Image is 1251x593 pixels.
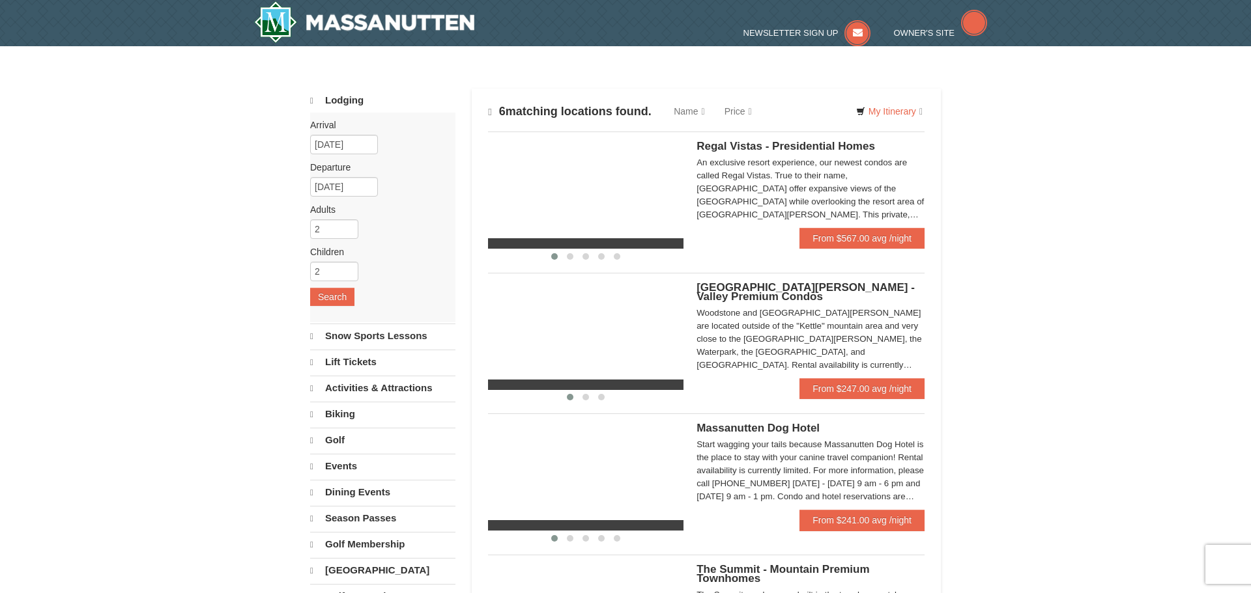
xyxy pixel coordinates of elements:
[254,1,474,43] a: Massanutten Resort
[894,28,955,38] span: Owner's Site
[697,422,820,434] span: Massanutten Dog Hotel
[697,563,869,585] span: The Summit - Mountain Premium Townhomes
[799,378,925,399] a: From $247.00 avg /night
[715,98,762,124] a: Price
[848,102,931,121] a: My Itinerary
[310,350,455,374] a: Lift Tickets
[894,28,988,38] a: Owner's Site
[310,118,446,131] label: Arrival
[743,28,839,38] span: Newsletter Sign Up
[254,1,474,43] img: Massanutten Resort Logo
[743,28,871,38] a: Newsletter Sign Up
[697,156,925,221] div: An exclusive resort experience, our newest condos are called Regal Vistas. True to their name, [G...
[310,89,455,113] a: Lodging
[697,281,915,303] span: [GEOGRAPHIC_DATA][PERSON_NAME] - Valley Premium Condos
[799,510,925,531] a: From $241.00 avg /night
[310,376,455,400] a: Activities & Attractions
[310,245,446,258] label: Children
[310,558,455,583] a: [GEOGRAPHIC_DATA]
[310,402,455,426] a: Biking
[310,288,354,306] button: Search
[310,532,455,557] a: Golf Membership
[697,438,925,503] div: Start wagging your tails because Massanutten Dog Hotel is the place to stay with your canine trav...
[310,324,455,348] a: Snow Sports Lessons
[310,161,446,174] label: Departure
[310,428,455,452] a: Golf
[310,480,455,504] a: Dining Events
[310,203,446,216] label: Adults
[799,228,925,249] a: From $567.00 avg /night
[310,454,455,478] a: Events
[697,140,875,152] span: Regal Vistas - Presidential Homes
[664,98,714,124] a: Name
[697,307,925,372] div: Woodstone and [GEOGRAPHIC_DATA][PERSON_NAME] are located outside of the "Kettle" mountain area an...
[310,506,455,531] a: Season Passes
